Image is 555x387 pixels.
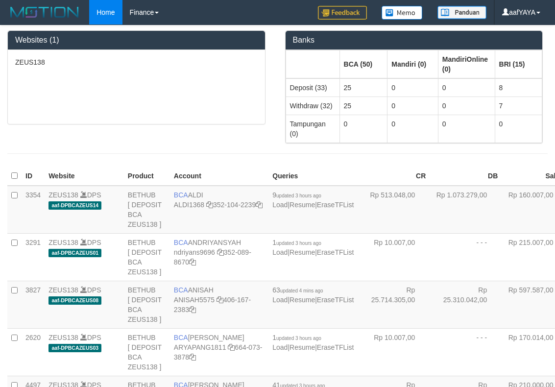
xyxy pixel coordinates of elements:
td: 0 [339,115,387,143]
span: updated 3 hours ago [276,193,321,198]
td: 0 [387,115,438,143]
td: - - - [430,233,502,281]
a: ALDI1368 [174,201,204,209]
td: 25 [339,78,387,97]
img: MOTION_logo.png [7,5,82,20]
a: Copy ARYAPANG1811 to clipboard [228,343,235,351]
td: 0 [438,115,495,143]
td: BETHUB [ DEPOSIT BCA ZEUS138 ] [124,328,170,376]
span: aaf-DPBCAZEUS03 [48,344,101,352]
a: ndriyans9696 [174,248,215,256]
td: 3291 [22,233,45,281]
td: Rp 25.310.042,00 [430,281,502,328]
td: Rp 1.073.279,00 [430,186,502,234]
span: 1 [272,239,321,246]
th: Group: activate to sort column ascending [387,50,438,78]
td: BETHUB [ DEPOSIT BCA ZEUS138 ] [124,186,170,234]
span: | | [272,286,354,304]
span: aaf-DPBCAZEUS01 [48,249,101,257]
a: Resume [290,201,315,209]
td: 2620 [22,328,45,376]
a: Resume [290,296,315,304]
th: Group: activate to sort column ascending [286,50,339,78]
a: Copy 6640733878 to clipboard [189,353,196,361]
td: ANISAH 406-167-2383 [170,281,268,328]
span: | | [272,191,354,209]
a: Load [272,201,288,209]
span: 9 [272,191,321,199]
span: aaf-DPBCAZEUS08 [48,296,101,305]
a: Copy ALDI1368 to clipboard [206,201,213,209]
a: EraseTFList [317,296,354,304]
span: | | [272,334,354,351]
a: Resume [290,248,315,256]
a: Load [272,343,288,351]
span: BCA [174,334,188,341]
span: 63 [272,286,323,294]
td: Withdraw (32) [286,97,339,115]
td: Tampungan (0) [286,115,339,143]
th: Product [124,167,170,186]
a: ZEUS138 [48,286,78,294]
td: Rp 513.048,00 [358,186,430,234]
a: Copy 3521042239 to clipboard [256,201,263,209]
span: 1 [272,334,321,341]
td: Deposit (33) [286,78,339,97]
td: ANDRIYANSYAH 352-089-8670 [170,233,268,281]
span: updated 4 mins ago [280,288,323,293]
td: DPS [45,186,124,234]
span: BCA [174,239,188,246]
a: Copy ndriyans9696 to clipboard [217,248,224,256]
a: Copy 4061672383 to clipboard [189,306,196,314]
th: Queries [268,167,358,186]
a: Load [272,296,288,304]
span: BCA [174,191,188,199]
a: EraseTFList [317,248,354,256]
td: - - - [430,328,502,376]
td: ALDI 352-104-2239 [170,186,268,234]
a: ZEUS138 [48,239,78,246]
td: 25 [339,97,387,115]
td: DPS [45,281,124,328]
h3: Banks [293,36,535,45]
a: ARYAPANG1811 [174,343,226,351]
p: ZEUS138 [15,57,258,67]
th: Group: activate to sort column ascending [339,50,387,78]
span: BCA [174,286,188,294]
td: Rp 10.007,00 [358,328,430,376]
a: ZEUS138 [48,334,78,341]
td: DPS [45,233,124,281]
th: CR [358,167,430,186]
th: Account [170,167,268,186]
td: 3827 [22,281,45,328]
span: | | [272,239,354,256]
a: EraseTFList [317,201,354,209]
a: EraseTFList [317,343,354,351]
h3: Websites (1) [15,36,258,45]
td: DPS [45,328,124,376]
td: 0 [387,97,438,115]
span: updated 3 hours ago [276,336,321,341]
td: 0 [387,78,438,97]
a: Copy ANISAH5575 to clipboard [217,296,223,304]
td: 3354 [22,186,45,234]
th: DB [430,167,502,186]
td: [PERSON_NAME] 664-073-3878 [170,328,268,376]
td: 0 [438,78,495,97]
td: 0 [495,115,542,143]
img: Feedback.jpg [318,6,367,20]
th: ID [22,167,45,186]
a: Load [272,248,288,256]
a: Copy 3520898670 to clipboard [189,258,196,266]
td: Rp 10.007,00 [358,233,430,281]
td: BETHUB [ DEPOSIT BCA ZEUS138 ] [124,281,170,328]
a: Resume [290,343,315,351]
img: Button%20Memo.svg [382,6,423,20]
td: Rp 25.714.305,00 [358,281,430,328]
span: aaf-DPBCAZEUS14 [48,201,101,210]
a: ANISAH5575 [174,296,215,304]
td: 7 [495,97,542,115]
a: ZEUS138 [48,191,78,199]
th: Website [45,167,124,186]
td: 0 [438,97,495,115]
